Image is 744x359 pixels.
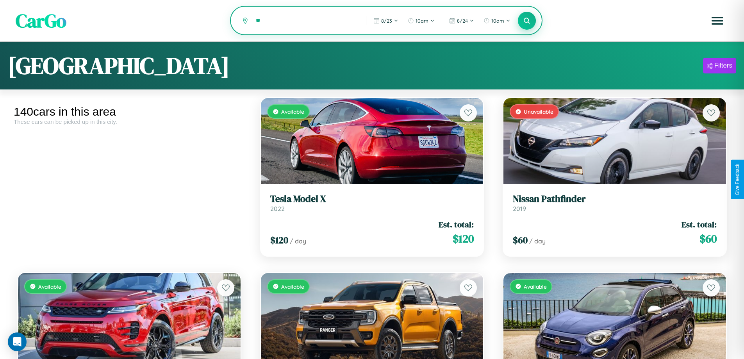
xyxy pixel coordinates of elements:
span: 2022 [270,205,285,213]
button: Open menu [707,10,728,32]
span: Available [281,108,304,115]
span: Est. total: [439,219,474,230]
span: CarGo [16,8,66,34]
div: Filters [714,62,732,70]
div: 140 cars in this area [14,105,245,118]
a: Nissan Pathfinder2019 [513,193,717,213]
span: $ 120 [453,231,474,246]
div: Open Intercom Messenger [8,332,27,351]
button: 10am [404,14,439,27]
div: Give Feedback [735,164,740,195]
button: 10am [480,14,514,27]
h1: [GEOGRAPHIC_DATA] [8,50,230,82]
span: / day [290,237,306,245]
span: 10am [416,18,428,24]
span: Available [38,283,61,290]
button: Filters [703,58,736,73]
button: 8/24 [445,14,478,27]
span: $ 60 [699,231,717,246]
a: Tesla Model X2022 [270,193,474,213]
span: Available [524,283,547,290]
span: 2019 [513,205,526,213]
span: $ 120 [270,234,288,246]
h3: Tesla Model X [270,193,474,205]
span: Unavailable [524,108,553,115]
span: $ 60 [513,234,528,246]
span: 8 / 23 [381,18,392,24]
h3: Nissan Pathfinder [513,193,717,205]
button: 8/23 [369,14,402,27]
span: Est. total: [682,219,717,230]
div: These cars can be picked up in this city. [14,118,245,125]
span: 10am [491,18,504,24]
span: Available [281,283,304,290]
span: / day [529,237,546,245]
span: 8 / 24 [457,18,468,24]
